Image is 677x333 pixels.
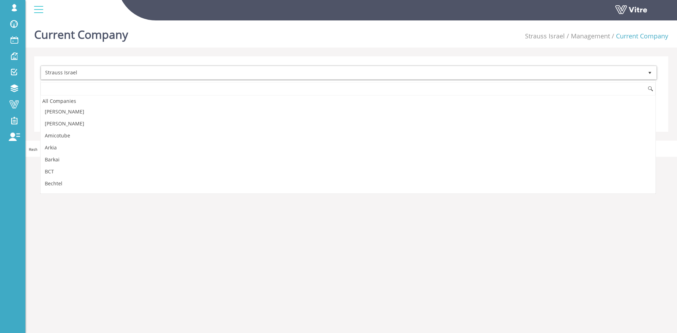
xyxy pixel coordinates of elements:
li: Amicotube [41,130,655,142]
li: BOI [41,190,655,202]
li: Bechtel [41,178,655,190]
li: [PERSON_NAME] [41,106,655,118]
span: Hash '4d4c4c6' Date '[DATE] 14:39:45 +0000' Branch 'Production' [29,148,163,152]
li: Barkai [41,154,655,166]
li: Current Company [610,32,668,41]
span: Strauss Israel [41,66,644,79]
li: [PERSON_NAME] [41,118,655,130]
li: Arkia [41,142,655,154]
li: BCT [41,166,655,178]
h1: Current Company [34,18,128,48]
span: select [644,66,656,79]
li: Management [565,32,610,41]
a: Strauss Israel [525,32,565,40]
div: All Companies [41,96,655,106]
